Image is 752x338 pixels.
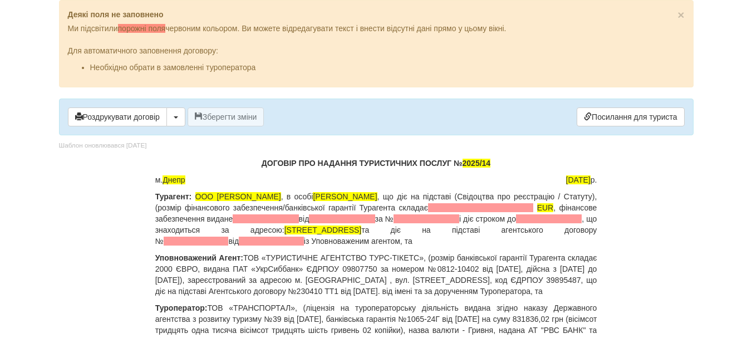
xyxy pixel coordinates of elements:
li: Необхідно обрати в замовленні туроператора [90,62,685,73]
span: EUR [537,203,554,212]
b: Уповноважений Агент: [155,253,243,262]
span: [STREET_ADDRESS] [284,226,361,234]
span: ООО [PERSON_NAME] [195,192,281,201]
span: [PERSON_NAME] [313,192,377,201]
span: порожні поля [118,24,166,33]
p: , в особі , що діє на підставі (Свідоцтва про реєстрацію / Статуту), (розмір фінансового забезпеч... [155,191,597,247]
button: Зберегти зміни [188,107,264,126]
p: ДОГОВІР ПРО НАДАННЯ ТУРИСТИЧНИХ ПОСЛУГ № [155,158,597,169]
p: Ми підсвітили червоним кольором. Ви можете відредагувати текст і внести відсутні дані прямо у цьо... [68,23,685,34]
div: Шаблон оновлювався [DATE] [59,141,147,150]
b: Турагент: [155,192,192,201]
span: 2025/14 [463,159,491,168]
span: м. [155,174,185,185]
a: Посилання для туриста [577,107,684,126]
p: ТОВ «ТУРИСТИЧНЕ АГЕНТСТВО ТУРС-ТІКЕТС», (розмір банківської гарантії Турагента складає 2000 ЄВРО,... [155,252,597,297]
p: Деякі поля не заповнено [68,9,685,20]
span: р. [566,174,597,185]
button: Close [677,9,684,21]
div: Для автоматичного заповнення договору: [68,34,685,73]
span: Днепр [163,175,185,184]
span: [DATE] [566,175,591,184]
b: Туроператор: [155,303,208,312]
span: × [677,8,684,21]
button: Роздрукувати договір [68,107,167,126]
